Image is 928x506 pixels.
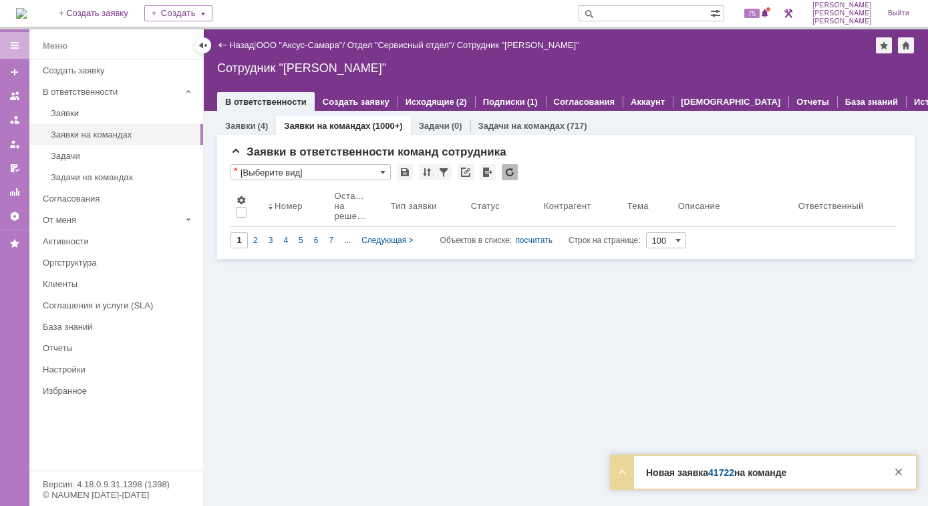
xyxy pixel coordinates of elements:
div: Тип заявки [391,201,437,211]
a: Оргструктура [37,252,200,273]
span: Заявки в ответственности команд сотрудника [230,146,506,158]
div: Обновлять список [502,164,518,180]
a: Мои заявки [4,134,25,155]
a: Создать заявку [37,60,200,81]
a: Назад [229,40,254,50]
div: Соглашения и услуги (SLA) [43,300,195,310]
div: Сохранить вид [397,164,413,180]
div: Скрыть меню [195,37,211,53]
a: Задачи [45,146,200,166]
span: ... [344,236,351,245]
div: Оргструктура [43,258,195,268]
div: Отчеты [43,343,195,353]
div: / [347,40,457,50]
div: (1000+) [372,121,402,131]
th: Тема [622,186,673,227]
div: Активности [43,236,195,246]
a: Задачи на командах [478,121,565,131]
span: 2 [253,236,258,245]
div: Экспорт списка [480,164,496,180]
div: Осталось на решение [335,191,369,221]
a: Отчеты [796,97,829,107]
div: | [254,39,256,49]
div: (0) [452,121,462,131]
a: Соглашения и услуги (SLA) [37,295,200,316]
div: Тема [627,201,649,211]
a: Создать заявку [323,97,390,107]
a: Активности [37,231,200,252]
div: Развернуть [614,464,630,480]
th: Контрагент [538,186,622,227]
img: logo [16,8,27,19]
a: Отдел "Сервисный отдел" [347,40,452,50]
th: Осталось на решение [329,186,385,227]
a: Задачи на командах [45,167,200,188]
div: Создать [144,5,212,21]
span: Объектов в списке: [440,236,512,245]
div: Добавить в избранное [876,37,892,53]
a: Перейти на домашнюю страницу [16,8,27,19]
a: Заявки на командах [45,124,200,145]
span: [PERSON_NAME] [812,17,872,25]
a: Аккаунт [631,97,665,107]
a: Заявки в моей ответственности [4,109,25,131]
th: Статус [466,186,538,227]
span: 4 [283,236,288,245]
div: Статус [471,201,500,211]
a: Создать заявку [4,61,25,83]
div: Сотрудник "[PERSON_NAME]" [217,61,915,75]
span: 75 [744,9,760,18]
div: Задачи на командах [51,172,195,182]
a: Согласования [554,97,615,107]
span: 7 [329,236,333,245]
a: Заявки [225,121,255,131]
a: Подписки [483,97,525,107]
div: (4) [257,121,268,131]
div: Задачи [51,151,195,161]
div: Закрыть [891,464,907,480]
a: [DEMOGRAPHIC_DATA] [681,97,780,107]
div: Избранное [43,386,180,396]
span: Настройки [236,195,247,206]
div: Фильтрация... [436,164,452,180]
div: Скопировать ссылку на список [458,164,474,180]
span: [PERSON_NAME] [812,9,872,17]
div: (717) [567,121,587,131]
div: Заявки на командах [51,130,195,140]
div: Заявки [51,108,195,118]
a: Отчеты [37,338,200,358]
div: Описание [678,201,721,211]
a: Задачи [419,121,450,131]
div: Контрагент [544,201,594,211]
div: Клиенты [43,279,195,289]
div: База знаний [43,322,195,332]
a: ООО "Аксус-Самара" [257,40,343,50]
th: Номер [263,186,329,227]
div: Меню [43,38,67,54]
div: В ответственности [43,87,180,97]
a: Отчеты [4,182,25,203]
a: Мои согласования [4,158,25,179]
div: Настройки [43,364,195,374]
a: 41722 [708,467,734,478]
a: База знаний [37,316,200,337]
a: Перейти в интерфейс администратора [780,5,796,21]
div: Согласования [43,194,195,204]
div: (1) [527,97,538,107]
div: посчитать [515,232,553,248]
a: Заявки на командах [284,121,370,131]
div: Сортировка... [419,164,435,180]
div: Сотрудник "[PERSON_NAME]" [457,40,579,50]
a: Заявки [45,103,200,123]
a: Согласования [37,188,200,209]
span: 6 [314,236,319,245]
a: Исходящие [406,97,454,107]
span: 5 [299,236,303,245]
a: База знаний [845,97,898,107]
div: Создать заявку [43,65,195,75]
div: / [257,40,347,50]
div: Версия: 4.18.0.9.31.1398 (1398) [43,480,190,489]
a: В ответственности [225,97,307,107]
span: [PERSON_NAME] [812,1,872,9]
div: (2) [456,97,467,107]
